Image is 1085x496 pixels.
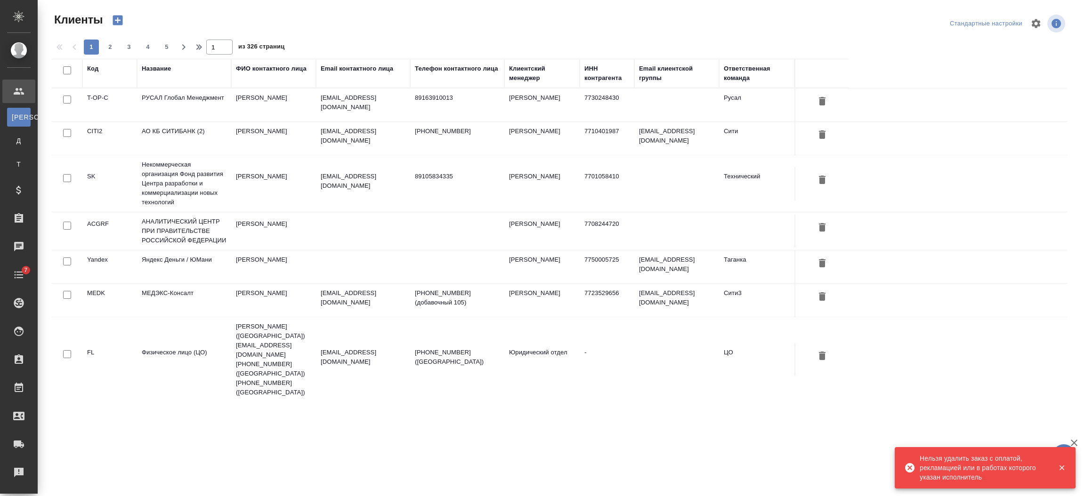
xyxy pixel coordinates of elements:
[12,160,26,169] span: Т
[719,250,794,283] td: Таганка
[2,263,35,287] a: 7
[724,64,790,83] div: Ответственная команда
[814,348,830,365] button: Удалить
[580,88,634,121] td: 7730248430
[87,64,98,73] div: Код
[321,348,405,367] p: [EMAIL_ADDRESS][DOMAIN_NAME]
[82,122,137,155] td: CITI2
[142,64,171,73] div: Название
[814,288,830,306] button: Удалить
[12,112,26,122] span: [PERSON_NAME]
[121,40,137,55] button: 3
[584,64,630,83] div: ИНН контрагента
[814,255,830,272] button: Удалить
[814,219,830,237] button: Удалить
[137,250,231,283] td: Яндекс Деньги / ЮМани
[52,12,103,27] span: Клиенты
[504,343,580,376] td: Юридический отдел
[1052,444,1076,468] button: 🙏
[106,12,129,28] button: Создать
[415,348,500,367] p: [PHONE_NUMBER] ([GEOGRAPHIC_DATA])
[504,122,580,155] td: [PERSON_NAME]
[415,288,500,307] p: [PHONE_NUMBER] (добавочный 105)
[415,127,500,136] p: [PHONE_NUMBER]
[82,88,137,121] td: T-OP-C
[82,284,137,317] td: MEDK
[121,42,137,52] span: 3
[82,215,137,248] td: ACGRF
[321,93,405,112] p: [EMAIL_ADDRESS][DOMAIN_NAME]
[1047,15,1067,32] span: Посмотреть информацию
[634,122,719,155] td: [EMAIL_ADDRESS][DOMAIN_NAME]
[504,250,580,283] td: [PERSON_NAME]
[231,317,316,402] td: [PERSON_NAME] ([GEOGRAPHIC_DATA]) [EMAIL_ADDRESS][DOMAIN_NAME] [PHONE_NUMBER] ([GEOGRAPHIC_DATA])...
[415,64,498,73] div: Телефон контактного лица
[7,131,31,150] a: Д
[231,88,316,121] td: [PERSON_NAME]
[231,215,316,248] td: [PERSON_NAME]
[103,40,118,55] button: 2
[82,343,137,376] td: FL
[140,40,155,55] button: 4
[580,250,634,283] td: 7750005725
[236,64,307,73] div: ФИО контактного лица
[719,167,794,200] td: Технический
[580,122,634,155] td: 7710401987
[920,454,1044,482] div: Нельзя удалить заказ c оплатой, рекламацией или в работах которого указан исполнитель
[634,250,719,283] td: [EMAIL_ADDRESS][DOMAIN_NAME]
[580,284,634,317] td: 7723529656
[580,167,634,200] td: 7701058410
[137,284,231,317] td: МЕДЭКС-Консалт
[321,127,405,145] p: [EMAIL_ADDRESS][DOMAIN_NAME]
[580,215,634,248] td: 7708244720
[504,215,580,248] td: [PERSON_NAME]
[231,122,316,155] td: [PERSON_NAME]
[509,64,575,83] div: Клиентский менеджер
[321,64,393,73] div: Email контактного лица
[137,343,231,376] td: Физическое лицо (ЦО)
[504,284,580,317] td: [PERSON_NAME]
[504,167,580,200] td: [PERSON_NAME]
[137,212,231,250] td: АНАЛИТИЧЕСКИЙ ЦЕНТР ПРИ ПРАВИТЕЛЬСТВЕ РОССИЙСКОЙ ФЕДЕРАЦИИ
[137,155,231,212] td: Некоммерческая организация Фонд развития Центра разработки и коммерциализации новых технологий
[7,155,31,174] a: Т
[639,64,714,83] div: Email клиентской группы
[415,172,500,181] p: 89105834335
[12,136,26,145] span: Д
[947,16,1025,31] div: split button
[814,172,830,189] button: Удалить
[719,343,794,376] td: ЦО
[231,250,316,283] td: [PERSON_NAME]
[238,41,284,55] span: из 326 страниц
[159,42,174,52] span: 5
[137,122,231,155] td: АО КБ СИТИБАНК (2)
[719,122,794,155] td: Сити
[814,93,830,111] button: Удалить
[137,88,231,121] td: РУСАЛ Глобал Менеджмент
[140,42,155,52] span: 4
[580,343,634,376] td: -
[231,284,316,317] td: [PERSON_NAME]
[159,40,174,55] button: 5
[7,108,31,127] a: [PERSON_NAME]
[231,167,316,200] td: [PERSON_NAME]
[1025,12,1047,35] span: Настроить таблицу
[415,93,500,103] p: 89163910013
[82,167,137,200] td: SK
[719,88,794,121] td: Русал
[814,127,830,144] button: Удалить
[634,284,719,317] td: [EMAIL_ADDRESS][DOMAIN_NAME]
[321,172,405,191] p: [EMAIL_ADDRESS][DOMAIN_NAME]
[321,288,405,307] p: [EMAIL_ADDRESS][DOMAIN_NAME]
[103,42,118,52] span: 2
[719,284,794,317] td: Сити3
[504,88,580,121] td: [PERSON_NAME]
[18,265,33,275] span: 7
[82,250,137,283] td: Yandex
[1052,464,1071,472] button: Закрыть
